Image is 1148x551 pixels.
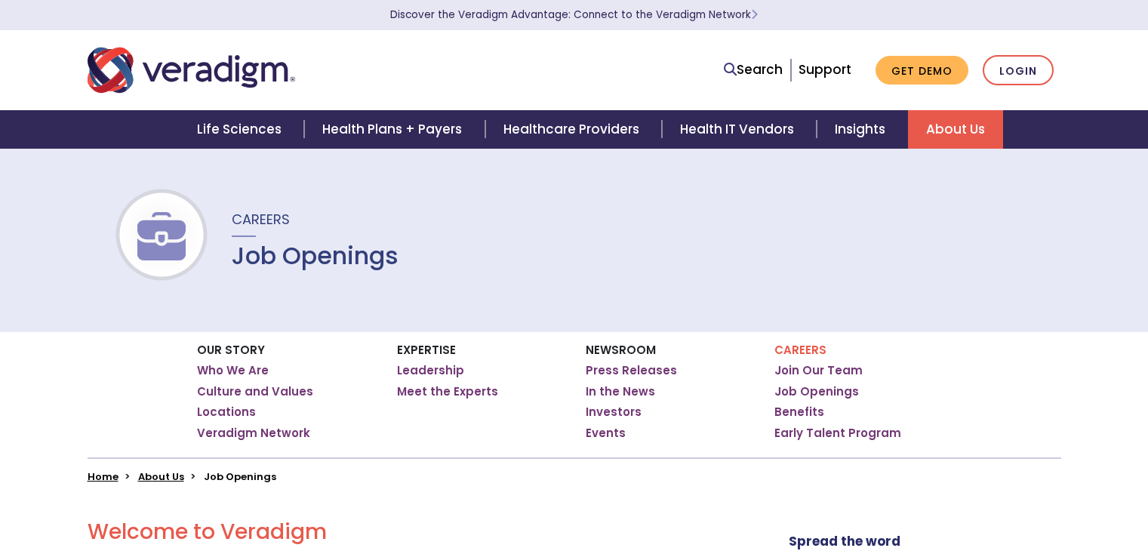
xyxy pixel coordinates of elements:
a: About Us [908,110,1003,149]
a: Investors [586,405,642,420]
a: In the News [586,384,655,399]
a: Search [724,60,783,80]
a: Get Demo [876,56,968,85]
a: Benefits [774,405,824,420]
h1: Job Openings [232,242,399,270]
h2: Welcome to Veradigm [88,519,704,545]
a: Health Plans + Payers [304,110,485,149]
a: Login [983,55,1054,86]
a: Discover the Veradigm Advantage: Connect to the Veradigm NetworkLearn More [390,8,758,22]
a: Press Releases [586,363,677,378]
a: About Us [138,469,184,484]
a: Join Our Team [774,363,863,378]
a: Meet the Experts [397,384,498,399]
a: Healthcare Providers [485,110,662,149]
a: Job Openings [774,384,859,399]
a: Locations [197,405,256,420]
span: Learn More [751,8,758,22]
a: Culture and Values [197,384,313,399]
a: Insights [817,110,908,149]
img: Veradigm logo [88,45,295,95]
a: Support [799,60,851,78]
a: Early Talent Program [774,426,901,441]
a: Health IT Vendors [662,110,817,149]
a: Life Sciences [179,110,304,149]
a: Home [88,469,118,484]
strong: Spread the word [789,532,900,550]
span: Careers [232,210,290,229]
a: Who We Are [197,363,269,378]
a: Leadership [397,363,464,378]
a: Events [586,426,626,441]
a: Veradigm Network [197,426,310,441]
